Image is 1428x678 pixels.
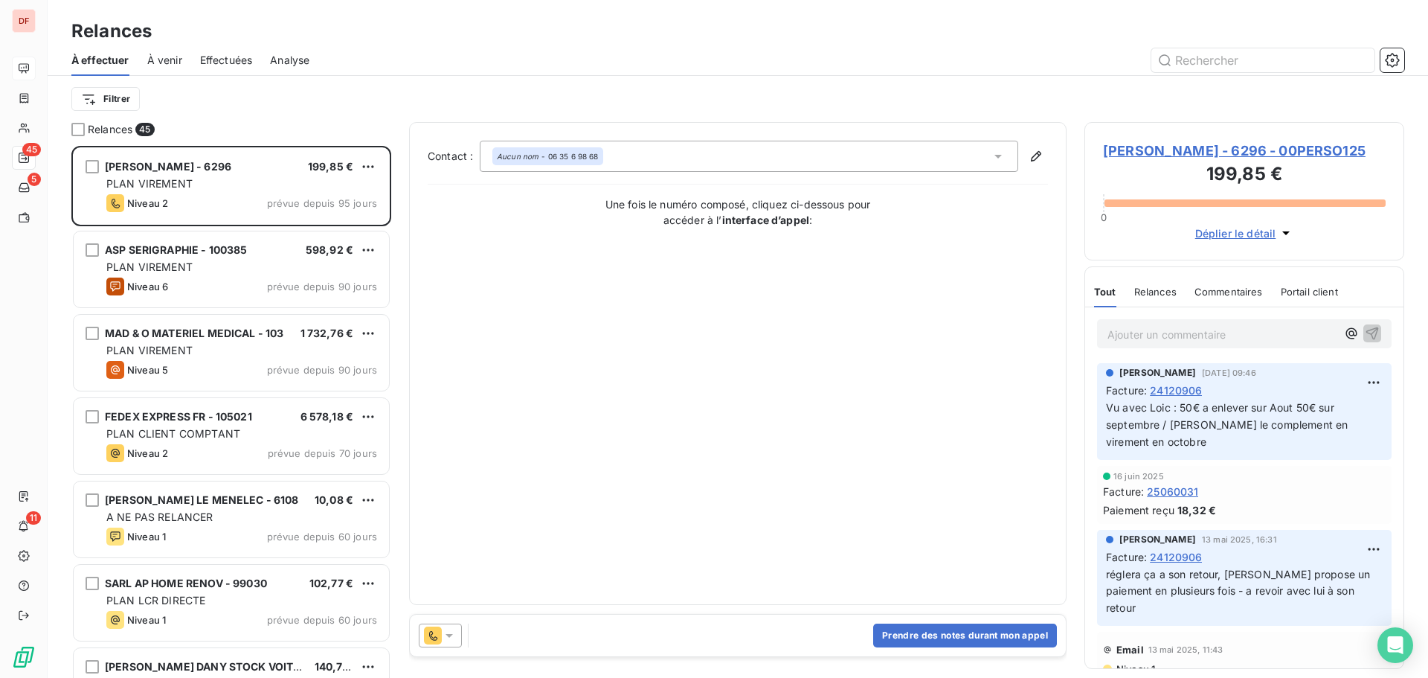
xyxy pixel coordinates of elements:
[589,196,887,228] p: Une fois le numéro composé, cliquez ci-dessous pour accéder à l’ :
[26,511,41,525] span: 11
[71,18,152,45] h3: Relances
[88,122,132,137] span: Relances
[267,531,377,543] span: prévue depuis 60 jours
[105,577,267,589] span: SARL AP HOME RENOV - 99030
[105,493,299,506] span: [PERSON_NAME] LE MENELEC - 6108
[722,214,810,226] strong: interface d’appel
[1094,286,1116,298] span: Tout
[12,645,36,669] img: Logo LeanPay
[1148,645,1223,654] span: 13 mai 2025, 11:43
[1116,644,1144,656] span: Email
[28,173,41,186] span: 5
[106,177,193,190] span: PLAN VIREMENT
[106,344,193,356] span: PLAN VIREMENT
[873,624,1057,647] button: Prendre des notes durant mon appel
[106,594,205,607] span: PLAN LCR DIRECTE
[300,327,354,339] span: 1 732,76 €
[1202,368,1256,377] span: [DATE] 09:46
[1106,401,1351,448] span: Vu avec Loic : 50€ a enlever sur Aout 50€ sur septembre / [PERSON_NAME] le complement en virement...
[1103,502,1174,518] span: Paiement reçu
[200,53,253,68] span: Effectuées
[105,243,248,256] span: ASP SERIGRAPHIE - 100385
[127,197,168,209] span: Niveau 2
[300,410,354,423] span: 6 578,18 €
[315,493,353,506] span: 10,08 €
[1195,226,1276,241] span: Déplier le détail
[1101,211,1107,223] span: 0
[1377,627,1413,663] div: Open Intercom Messenger
[1191,225,1299,242] button: Déplier le détail
[127,447,168,459] span: Niveau 2
[71,87,140,111] button: Filtrer
[127,364,168,376] span: Niveau 5
[1151,48,1374,72] input: Rechercher
[1134,286,1177,298] span: Relances
[267,197,377,209] span: prévue depuis 95 jours
[267,364,377,376] span: prévue depuis 90 jours
[270,53,309,68] span: Analyse
[147,53,182,68] span: À venir
[1147,484,1198,499] span: 25060031
[1150,383,1202,398] span: 24120906
[105,160,231,173] span: [PERSON_NAME] - 6296
[127,531,166,543] span: Niveau 1
[267,614,377,626] span: prévue depuis 60 jours
[127,281,168,292] span: Niveau 6
[306,243,353,256] span: 598,92 €
[106,427,240,440] span: PLAN CLIENT COMPTANT
[1281,286,1338,298] span: Portail client
[135,123,154,136] span: 45
[497,151,538,161] em: Aucun nom
[22,143,41,156] span: 45
[1119,533,1196,546] span: [PERSON_NAME]
[106,511,213,523] span: A NE PAS RELANCER
[1106,383,1147,398] span: Facture :
[309,577,353,589] span: 102,77 €
[105,327,284,339] span: MAD & O MATERIEL MEDICAL - 103
[497,151,599,161] div: - 06 35 6 98 68
[268,447,377,459] span: prévue depuis 70 jours
[1194,286,1263,298] span: Commentaires
[105,410,252,423] span: FEDEX EXPRESS FR - 105021
[428,149,480,164] label: Contact :
[71,146,391,678] div: grid
[1177,502,1216,518] span: 18,32 €
[105,660,331,673] span: [PERSON_NAME] DANY STOCK VOITURE - 3
[1103,484,1144,499] span: Facture :
[308,160,353,173] span: 199,85 €
[1103,161,1386,191] h3: 199,85 €
[1106,568,1374,615] span: réglera ça a son retour, [PERSON_NAME] propose un paiement en plusieurs fois - a revoir avec lui ...
[1106,549,1147,565] span: Facture :
[1113,472,1164,481] span: 16 juin 2025
[315,660,359,673] span: 140,70 €
[127,614,166,626] span: Niveau 1
[106,260,193,273] span: PLAN VIREMENT
[1202,535,1277,544] span: 13 mai 2025, 16:31
[1103,141,1386,161] span: [PERSON_NAME] - 6296 - 00PERSO125
[1150,549,1202,565] span: 24120906
[12,9,36,33] div: DF
[71,53,129,68] span: À effectuer
[1119,366,1196,380] span: [PERSON_NAME]
[267,281,377,292] span: prévue depuis 90 jours
[1115,663,1155,675] span: Niveau 1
